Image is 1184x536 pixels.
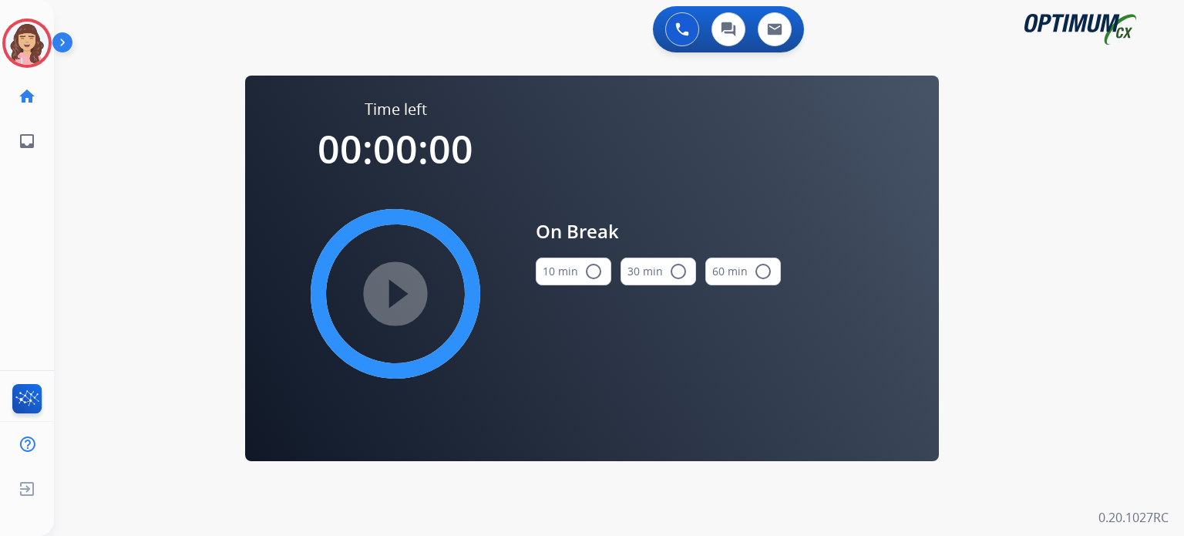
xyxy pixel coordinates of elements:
button: 60 min [705,258,781,285]
span: 00:00:00 [318,123,473,175]
span: Time left [365,99,427,120]
img: avatar [5,22,49,65]
p: 0.20.1027RC [1098,508,1169,527]
mat-icon: radio_button_unchecked [584,262,603,281]
mat-icon: inbox [18,132,36,150]
mat-icon: radio_button_unchecked [669,262,688,281]
mat-icon: home [18,87,36,106]
button: 30 min [621,258,696,285]
mat-icon: radio_button_unchecked [754,262,772,281]
span: On Break [536,217,781,245]
button: 10 min [536,258,611,285]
